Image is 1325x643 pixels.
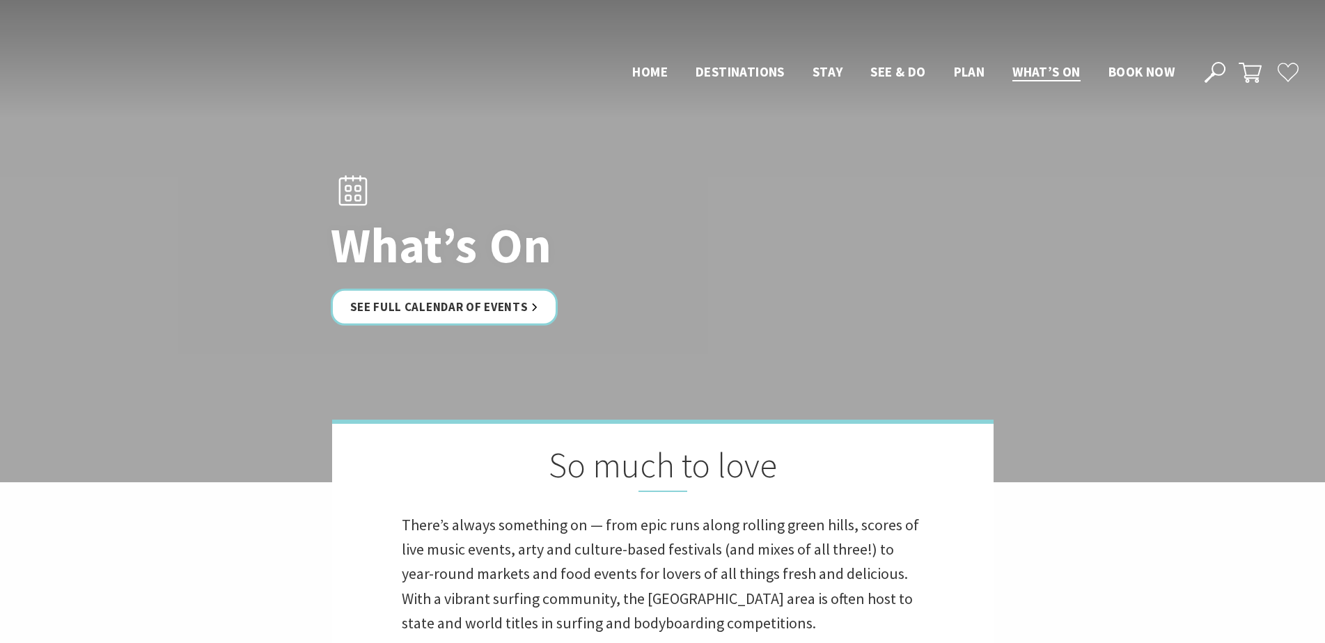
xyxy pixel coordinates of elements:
[1012,63,1081,80] span: What’s On
[331,219,724,272] h1: What’s On
[954,63,985,80] span: Plan
[632,63,668,80] span: Home
[618,61,1189,84] nav: Main Menu
[813,63,843,80] span: Stay
[870,63,925,80] span: See & Do
[402,445,924,492] h2: So much to love
[402,513,924,635] p: There’s always something on — from epic runs along rolling green hills, scores of live music even...
[1108,63,1175,80] span: Book now
[331,289,558,326] a: See Full Calendar of Events
[696,63,785,80] span: Destinations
